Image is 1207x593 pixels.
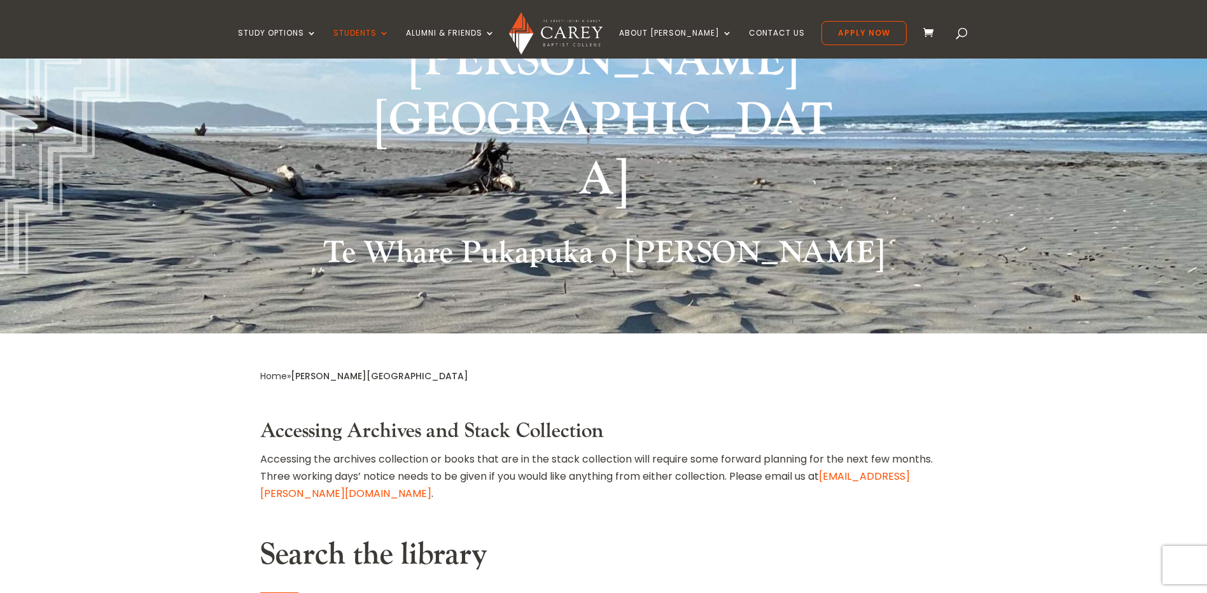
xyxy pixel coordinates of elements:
a: Study Options [238,29,317,59]
img: Carey Baptist College [509,12,603,55]
h1: [PERSON_NAME][GEOGRAPHIC_DATA] [365,31,842,216]
h2: Search the library [260,536,947,580]
a: Students [333,29,389,59]
h2: Te Whare Pukapuka o [PERSON_NAME] [260,235,947,278]
a: Apply Now [821,21,907,45]
p: Accessing the archives collection or books that are in the stack collection will require some for... [260,450,947,503]
h3: Accessing Archives and Stack Collection [260,419,947,450]
a: About [PERSON_NAME] [619,29,732,59]
a: Alumni & Friends [406,29,495,59]
a: Home [260,370,287,382]
span: [PERSON_NAME][GEOGRAPHIC_DATA] [291,370,468,382]
span: » [260,370,468,382]
a: Contact Us [749,29,805,59]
